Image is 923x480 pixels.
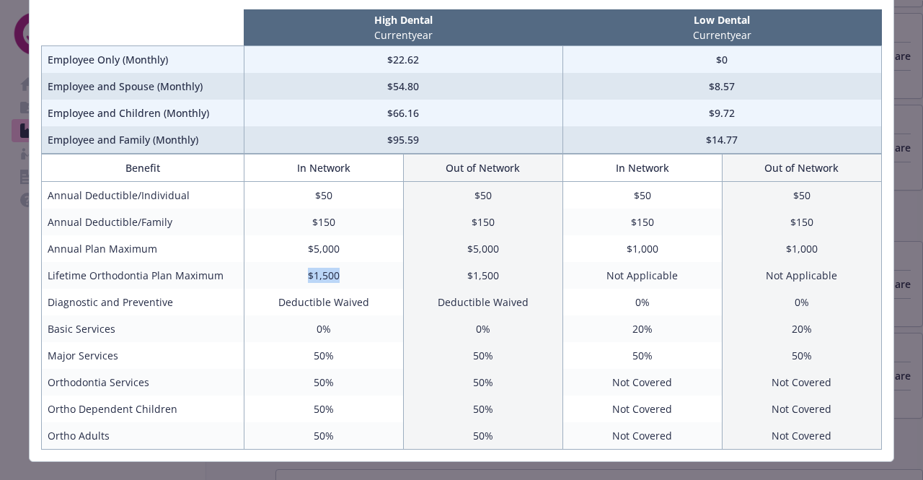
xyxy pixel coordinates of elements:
[244,182,403,209] td: $50
[42,235,244,262] td: Annual Plan Maximum
[722,396,881,422] td: Not Covered
[42,9,244,46] th: intentionally left blank
[403,154,562,182] th: Out of Network
[722,422,881,450] td: Not Covered
[565,27,878,43] p: Current year
[42,209,244,235] td: Annual Deductible/Family
[403,396,562,422] td: 50%
[722,369,881,396] td: Not Covered
[562,289,722,315] td: 0%
[562,369,722,396] td: Not Covered
[562,315,722,342] td: 20%
[562,342,722,369] td: 50%
[244,73,562,100] td: $54.80
[244,235,403,262] td: $5,000
[247,12,560,27] p: High Dental
[42,100,244,126] td: Employee and Children (Monthly)
[403,289,562,315] td: Deductible Waived
[722,154,881,182] th: Out of Network
[722,289,881,315] td: 0%
[42,315,244,342] td: Basic Services
[244,209,403,235] td: $150
[403,315,562,342] td: 0%
[42,154,244,182] th: Benefit
[42,396,244,422] td: Ortho Dependent Children
[244,46,562,74] td: $22.62
[247,27,560,43] p: Current year
[42,422,244,450] td: Ortho Adults
[403,422,562,450] td: 50%
[244,262,403,289] td: $1,500
[562,73,881,100] td: $8.57
[562,262,722,289] td: Not Applicable
[244,342,403,369] td: 50%
[42,262,244,289] td: Lifetime Orthodontia Plan Maximum
[562,182,722,209] td: $50
[244,422,403,450] td: 50%
[565,12,878,27] p: Low Dental
[562,209,722,235] td: $150
[722,342,881,369] td: 50%
[42,73,244,100] td: Employee and Spouse (Monthly)
[562,46,881,74] td: $0
[722,262,881,289] td: Not Applicable
[42,182,244,209] td: Annual Deductible/Individual
[244,396,403,422] td: 50%
[403,369,562,396] td: 50%
[562,422,722,450] td: Not Covered
[722,182,881,209] td: $50
[722,235,881,262] td: $1,000
[42,126,244,154] td: Employee and Family (Monthly)
[244,154,403,182] th: In Network
[403,262,562,289] td: $1,500
[562,154,722,182] th: In Network
[244,315,403,342] td: 0%
[244,126,562,154] td: $95.59
[722,315,881,342] td: 20%
[244,369,403,396] td: 50%
[42,369,244,396] td: Orthodontia Services
[244,289,403,315] td: Deductible Waived
[403,209,562,235] td: $150
[562,126,881,154] td: $14.77
[403,182,562,209] td: $50
[42,342,244,369] td: Major Services
[562,396,722,422] td: Not Covered
[562,235,722,262] td: $1,000
[42,289,244,315] td: Diagnostic and Preventive
[403,235,562,262] td: $5,000
[403,342,562,369] td: 50%
[42,46,244,74] td: Employee Only (Monthly)
[562,100,881,126] td: $9.72
[244,100,562,126] td: $66.16
[722,209,881,235] td: $150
